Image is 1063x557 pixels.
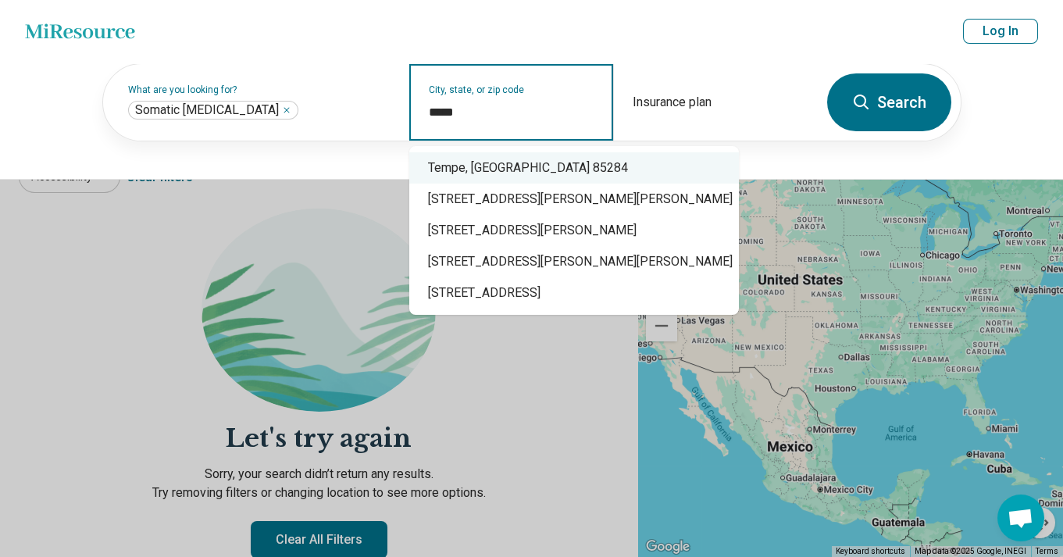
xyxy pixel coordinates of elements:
span: Somatic [MEDICAL_DATA] [135,102,279,118]
button: Log In [963,19,1038,44]
div: [STREET_ADDRESS] [409,277,739,309]
button: Somatic Psychotherapy [282,105,291,115]
button: Search [827,73,951,131]
div: Tempe, [GEOGRAPHIC_DATA] 85284 [409,152,739,184]
div: Suggestions [409,146,739,315]
div: [STREET_ADDRESS][PERSON_NAME][PERSON_NAME] [409,246,739,277]
div: [STREET_ADDRESS][PERSON_NAME][PERSON_NAME] [409,184,739,215]
div: [STREET_ADDRESS][PERSON_NAME] [409,215,739,246]
label: What are you looking for? [128,85,391,95]
div: Somatic Psychotherapy [128,101,298,120]
div: Open chat [997,495,1044,541]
